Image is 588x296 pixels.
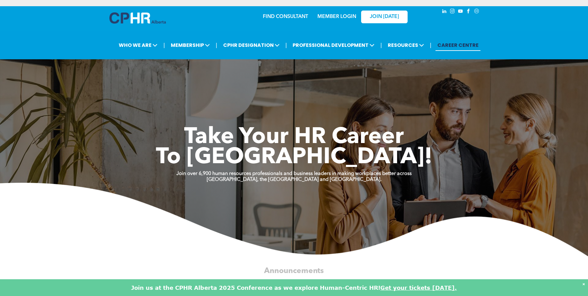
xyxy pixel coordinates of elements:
[156,146,432,169] span: To [GEOGRAPHIC_DATA]!
[184,126,404,149] span: Take Your HR Career
[291,39,376,51] span: PROFESSIONAL DEVELOPMENT
[380,284,457,291] a: Get your tickets [DATE].
[380,39,382,52] li: |
[317,14,356,19] a: MEMBER LOGIN
[176,171,412,176] strong: Join over 6,900 human resources professionals and business leaders in making workplaces better ac...
[361,11,408,23] a: JOIN [DATE]
[430,39,431,52] li: |
[221,39,281,51] span: CPHR DESIGNATION
[117,39,159,51] span: WHO WE ARE
[263,14,308,19] a: FIND CONSULTANT
[435,39,480,51] a: CAREER CENTRE
[109,12,166,24] img: A blue and white logo for cp alberta
[216,39,217,52] li: |
[163,39,165,52] li: |
[207,177,382,182] strong: [GEOGRAPHIC_DATA], the [GEOGRAPHIC_DATA] and [GEOGRAPHIC_DATA].
[131,284,380,291] font: Join us at the CPHR Alberta 2025 Conference as we explore Human-Centric HR!
[449,8,456,16] a: instagram
[457,8,464,16] a: youtube
[264,267,324,275] span: Announcements
[169,39,212,51] span: MEMBERSHIP
[386,39,426,51] span: RESOURCES
[582,281,585,287] div: Dismiss notification
[370,14,399,20] span: JOIN [DATE]
[473,8,480,16] a: Social network
[465,8,472,16] a: facebook
[285,39,287,52] li: |
[441,8,448,16] a: linkedin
